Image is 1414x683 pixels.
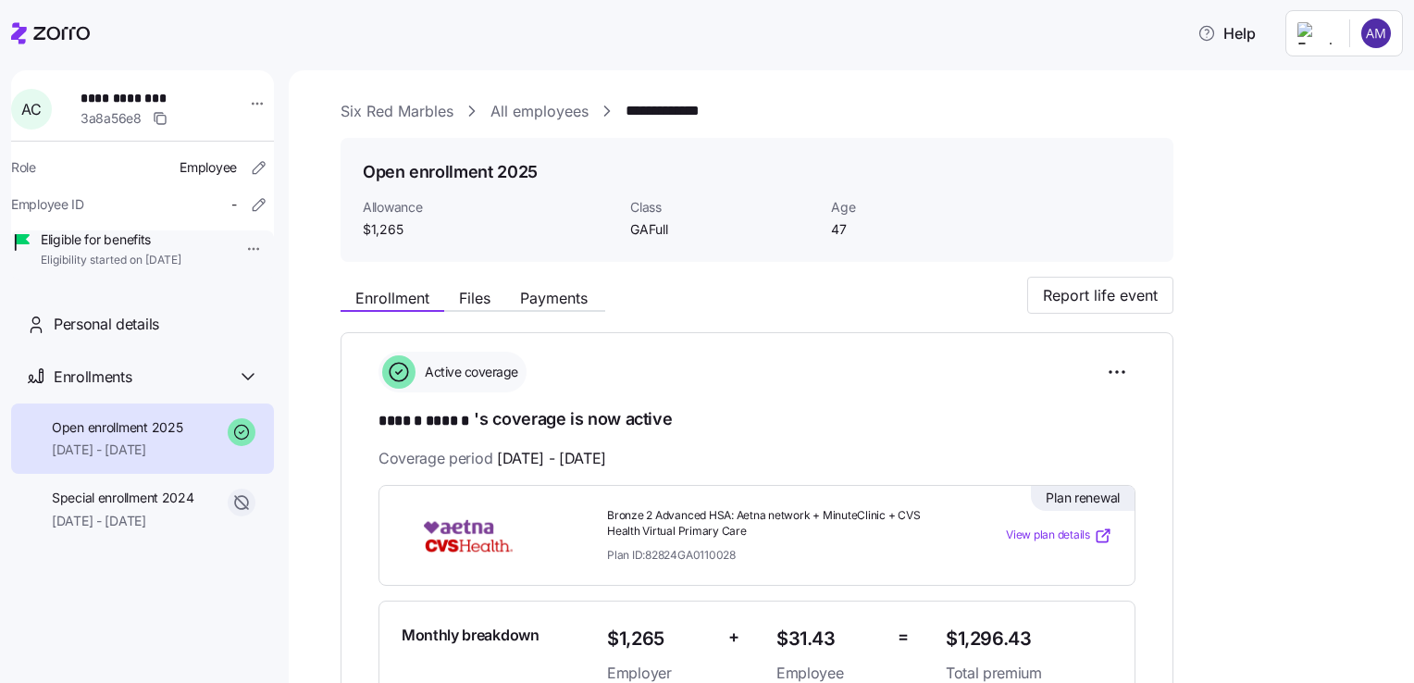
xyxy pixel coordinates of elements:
[607,624,713,654] span: $1,265
[497,447,606,470] span: [DATE] - [DATE]
[11,158,36,177] span: Role
[1197,22,1256,44] span: Help
[1046,489,1120,507] span: Plan renewal
[41,230,181,249] span: Eligible for benefits
[1361,19,1391,48] img: f360f9a4072cdfac1a9ce7cd88a9bded
[363,160,538,183] h1: Open enrollment 2025
[402,515,535,557] img: Aetna CVS Health
[21,102,41,117] span: A C
[180,158,237,177] span: Employee
[52,489,194,507] span: Special enrollment 2024
[728,624,739,651] span: +
[54,366,131,389] span: Enrollments
[459,291,490,305] span: Files
[52,441,182,459] span: [DATE] - [DATE]
[419,363,518,381] span: Active coverage
[630,220,816,239] span: GAFull
[52,418,182,437] span: Open enrollment 2025
[402,624,540,647] span: Monthly breakdown
[52,512,194,530] span: [DATE] - [DATE]
[41,253,181,268] span: Eligibility started on [DATE]
[54,313,159,336] span: Personal details
[1006,527,1090,544] span: View plan details
[1297,22,1334,44] img: Employer logo
[363,198,615,217] span: Allowance
[355,291,429,305] span: Enrollment
[776,624,883,654] span: $31.43
[363,220,615,239] span: $1,265
[1006,527,1112,545] a: View plan details
[81,109,142,128] span: 3a8a56e8
[378,447,606,470] span: Coverage period
[898,624,909,651] span: =
[11,195,84,214] span: Employee ID
[1043,284,1158,306] span: Report life event
[520,291,588,305] span: Payments
[607,547,736,563] span: Plan ID: 82824GA0110028
[341,100,453,123] a: Six Red Marbles
[630,198,816,217] span: Class
[490,100,589,123] a: All employees
[831,220,1017,239] span: 47
[231,195,237,214] span: -
[1027,277,1173,314] button: Report life event
[607,508,931,540] span: Bronze 2 Advanced HSA: Aetna network + MinuteClinic + CVS Health Virtual Primary Care
[831,198,1017,217] span: Age
[1183,15,1271,52] button: Help
[946,624,1112,654] span: $1,296.43
[378,407,1135,433] h1: 's coverage is now active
